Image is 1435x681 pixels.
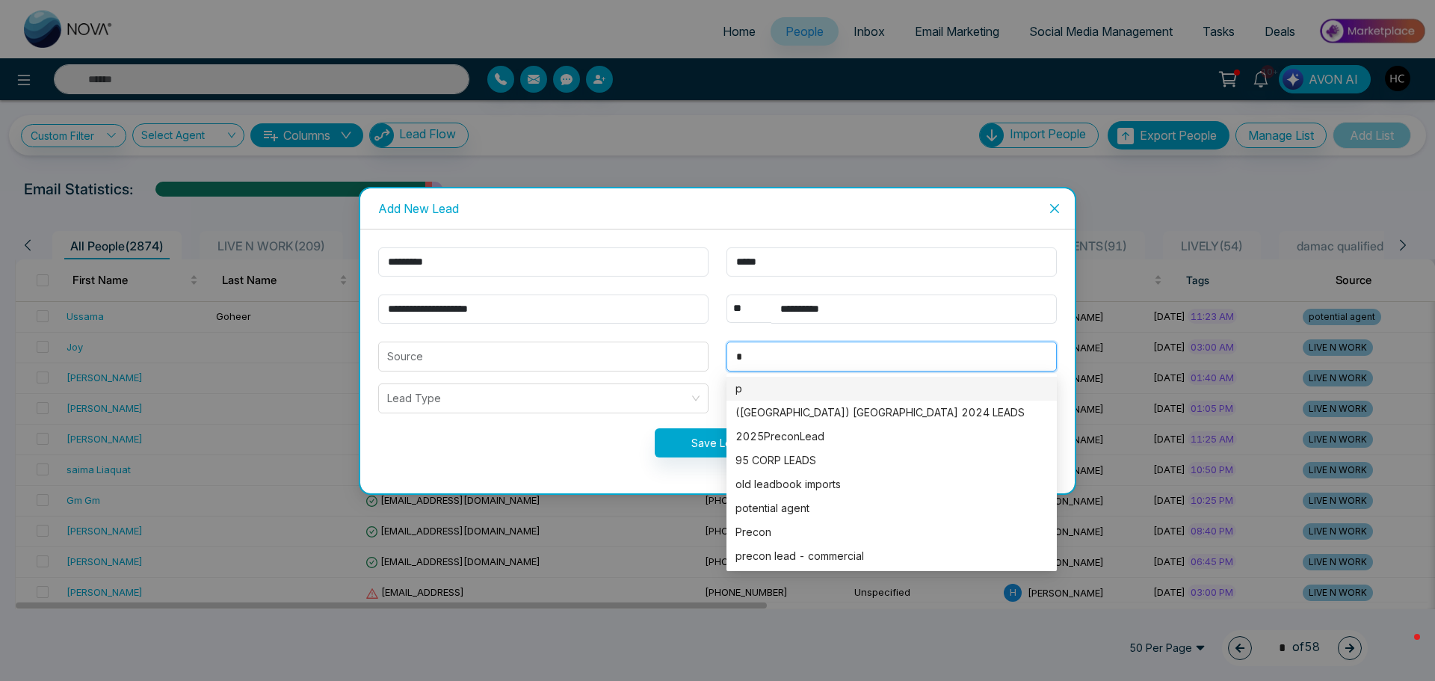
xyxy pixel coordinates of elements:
div: old leadbook imports [735,476,1048,493]
button: Close [1034,188,1075,229]
div: 2025PreconLead [726,425,1057,449]
div: p [735,380,1048,397]
div: precon lead - commercial [735,548,1048,564]
div: ([GEOGRAPHIC_DATA]) [GEOGRAPHIC_DATA] 2024 LEADS [735,404,1048,421]
div: Precon [726,520,1057,544]
div: 95 CORP LEADS [726,449,1057,472]
div: precon lead - commercial [726,544,1057,568]
div: old leadbook imports [726,472,1057,496]
div: Add New Lead [378,200,1057,217]
div: (BP) BIRCHLEY PARK 2024 LEADS [726,401,1057,425]
button: Save Lead [655,428,781,457]
div: potential agent [726,496,1057,520]
div: p [726,377,1057,401]
div: Precon [735,524,1048,540]
iframe: Intercom live chat [1384,630,1420,666]
div: 95 CORP LEADS [735,452,1048,469]
div: 2025PreconLead [735,428,1048,445]
span: close [1049,203,1061,215]
div: potential agent [735,500,1048,517]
